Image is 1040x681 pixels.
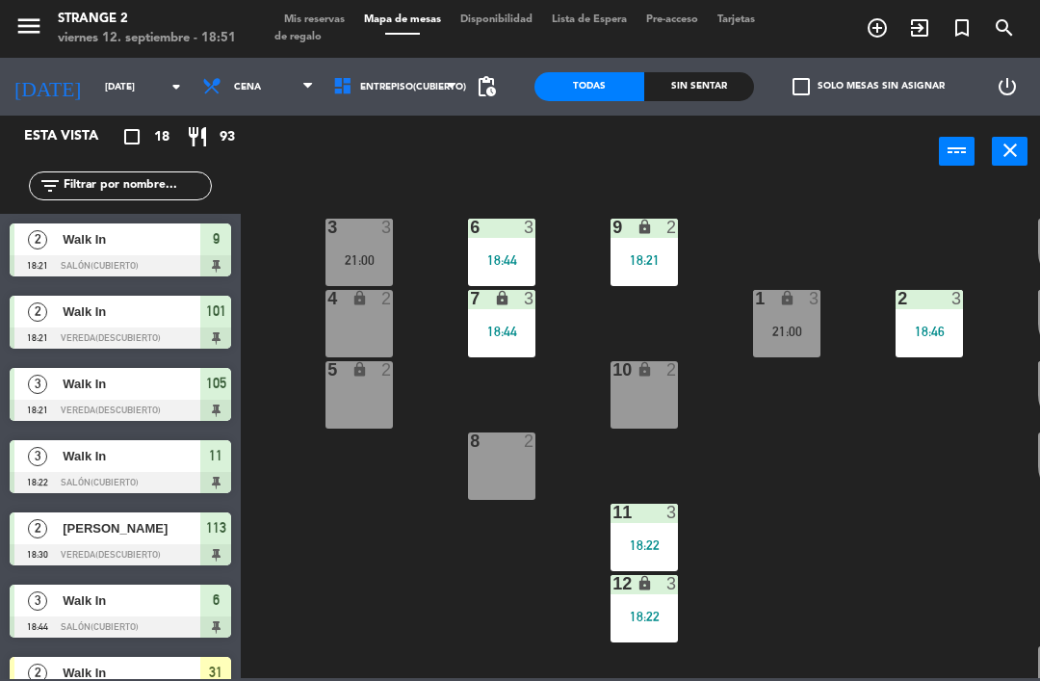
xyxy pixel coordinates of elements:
i: arrow_drop_down [165,75,188,98]
div: 2 [524,432,535,450]
div: 18:22 [611,538,678,552]
span: 2 [28,230,47,249]
span: Mis reservas [274,14,354,25]
span: 93 [220,126,235,148]
span: Disponibilidad [451,14,542,25]
div: 7 [470,290,471,307]
button: close [992,137,1027,166]
span: 2 [28,302,47,322]
div: 3 [951,290,963,307]
span: Reserva especial [941,12,983,44]
span: pending_actions [475,75,498,98]
span: 101 [206,300,226,323]
span: Walk In [63,374,200,394]
i: restaurant [186,125,209,148]
div: 18:46 [896,325,963,338]
div: 4 [327,290,328,307]
div: 8 [470,432,471,450]
div: 18:21 [611,253,678,267]
input: Filtrar por nombre... [62,175,211,196]
span: 3 [28,447,47,466]
div: 18:22 [611,610,678,623]
div: 3 [524,290,535,307]
span: 3 [28,591,47,611]
span: 2 [28,519,47,538]
span: Walk In [63,446,200,466]
span: Cena [234,82,261,92]
span: 3 [28,375,47,394]
div: Todas [534,72,644,101]
button: power_input [939,137,975,166]
div: 3 [809,290,820,307]
div: Sin sentar [644,72,754,101]
span: 105 [206,372,226,395]
div: 18:44 [468,325,535,338]
div: 3 [524,219,535,236]
div: 6 [470,219,471,236]
div: 3 [381,219,393,236]
div: 12 [612,575,613,592]
div: 10 [612,361,613,379]
div: 2 [381,361,393,379]
div: 5 [327,361,328,379]
div: 21:00 [753,325,820,338]
div: 3 [666,504,678,521]
span: 9 [213,227,220,250]
i: lock [494,290,510,306]
span: 6 [213,589,220,612]
div: 9 [612,219,613,236]
div: 2 [381,290,393,307]
span: 18 [154,126,169,148]
div: 2 [897,290,898,307]
i: power_input [946,139,969,162]
span: Walk In [63,301,200,322]
div: viernes 12. septiembre - 18:51 [58,29,236,48]
span: Mapa de mesas [354,14,451,25]
div: 3 [327,219,328,236]
span: Lista de Espera [542,14,637,25]
div: Esta vista [10,125,139,148]
label: Solo mesas sin asignar [793,78,945,95]
i: lock [779,290,795,306]
div: 3 [666,575,678,592]
span: Pre-acceso [637,14,708,25]
i: lock [637,575,653,591]
span: [PERSON_NAME] [63,518,200,538]
i: lock [351,361,368,378]
i: crop_square [120,125,143,148]
span: Walk In [63,590,200,611]
div: 2 [666,219,678,236]
div: 2 [666,361,678,379]
span: WALK IN [898,12,941,44]
div: 1 [755,290,756,307]
span: Walk In [63,229,200,249]
i: add_circle_outline [866,16,889,39]
i: close [999,139,1022,162]
span: Entrepiso(Cubierto) [360,82,466,92]
span: 11 [209,444,222,467]
i: turned_in_not [950,16,974,39]
span: check_box_outline_blank [793,78,810,95]
i: filter_list [39,174,62,197]
i: menu [14,12,43,40]
span: BUSCAR [983,12,1026,44]
i: power_settings_new [996,75,1019,98]
i: lock [637,361,653,378]
div: 18:44 [468,253,535,267]
div: 11 [612,504,613,521]
div: 21:00 [325,253,393,267]
i: search [993,16,1016,39]
button: menu [14,12,43,47]
i: lock [351,290,368,306]
i: exit_to_app [908,16,931,39]
div: Strange 2 [58,10,236,29]
i: lock [637,219,653,235]
span: 113 [206,516,226,539]
span: RESERVAR MESA [856,12,898,44]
